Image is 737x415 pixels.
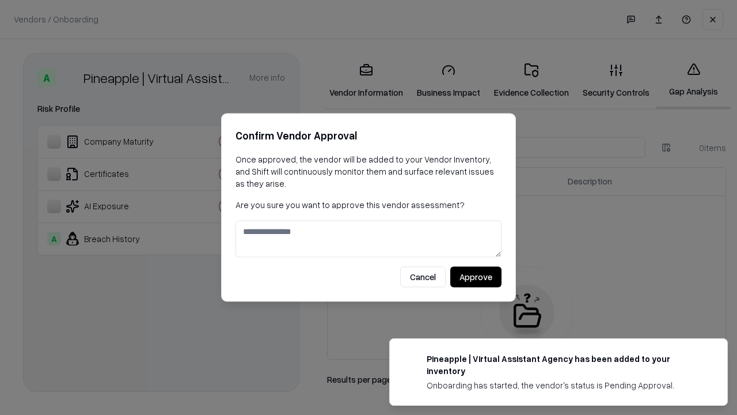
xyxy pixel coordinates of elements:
h2: Confirm Vendor Approval [235,127,502,144]
div: Pineapple | Virtual Assistant Agency has been added to your inventory [427,353,700,377]
p: Are you sure you want to approve this vendor assessment? [235,199,502,211]
img: trypineapple.com [404,353,417,367]
div: Onboarding has started, the vendor's status is Pending Approval. [427,379,700,391]
button: Approve [450,267,502,288]
p: Once approved, the vendor will be added to your Vendor Inventory, and Shift will continuously mon... [235,153,502,190]
button: Cancel [400,267,446,288]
